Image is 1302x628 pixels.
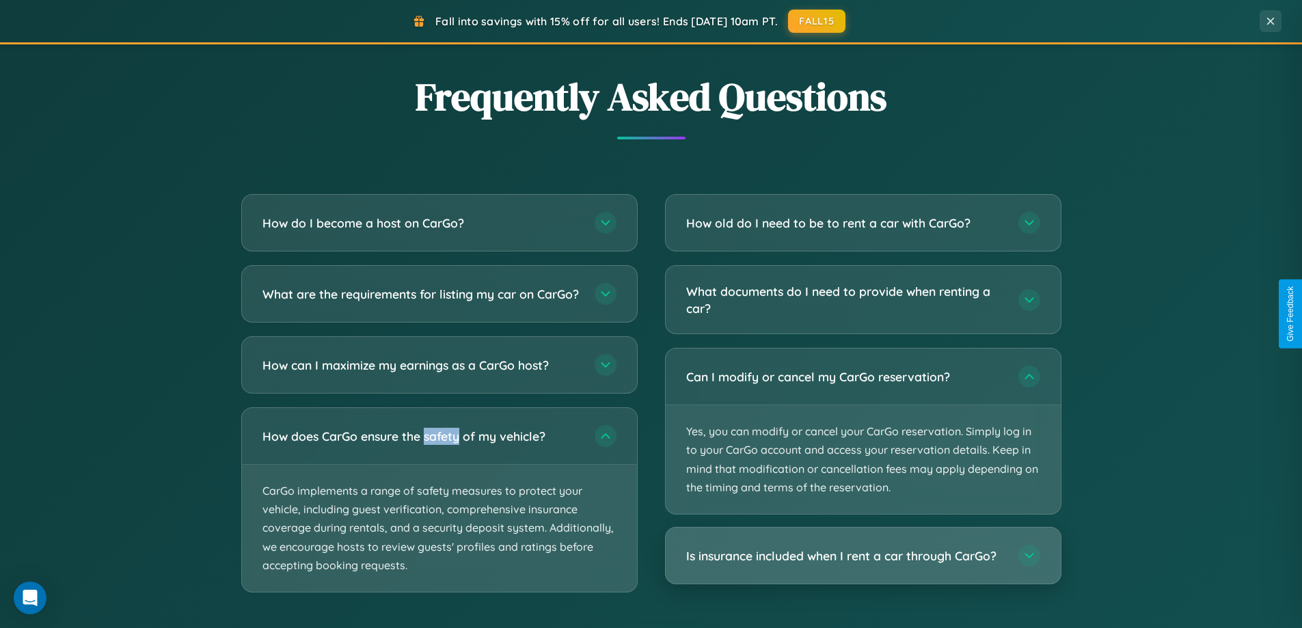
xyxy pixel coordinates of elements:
[788,10,845,33] button: FALL15
[241,70,1061,123] h2: Frequently Asked Questions
[262,286,581,303] h3: What are the requirements for listing my car on CarGo?
[262,428,581,445] h3: How does CarGo ensure the safety of my vehicle?
[686,547,1005,564] h3: Is insurance included when I rent a car through CarGo?
[686,215,1005,232] h3: How old do I need to be to rent a car with CarGo?
[14,582,46,614] div: Open Intercom Messenger
[242,465,637,592] p: CarGo implements a range of safety measures to protect your vehicle, including guest verification...
[1286,286,1295,342] div: Give Feedback
[262,215,581,232] h3: How do I become a host on CarGo?
[435,14,778,28] span: Fall into savings with 15% off for all users! Ends [DATE] 10am PT.
[262,357,581,374] h3: How can I maximize my earnings as a CarGo host?
[686,283,1005,316] h3: What documents do I need to provide when renting a car?
[686,368,1005,385] h3: Can I modify or cancel my CarGo reservation?
[666,405,1061,514] p: Yes, you can modify or cancel your CarGo reservation. Simply log in to your CarGo account and acc...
